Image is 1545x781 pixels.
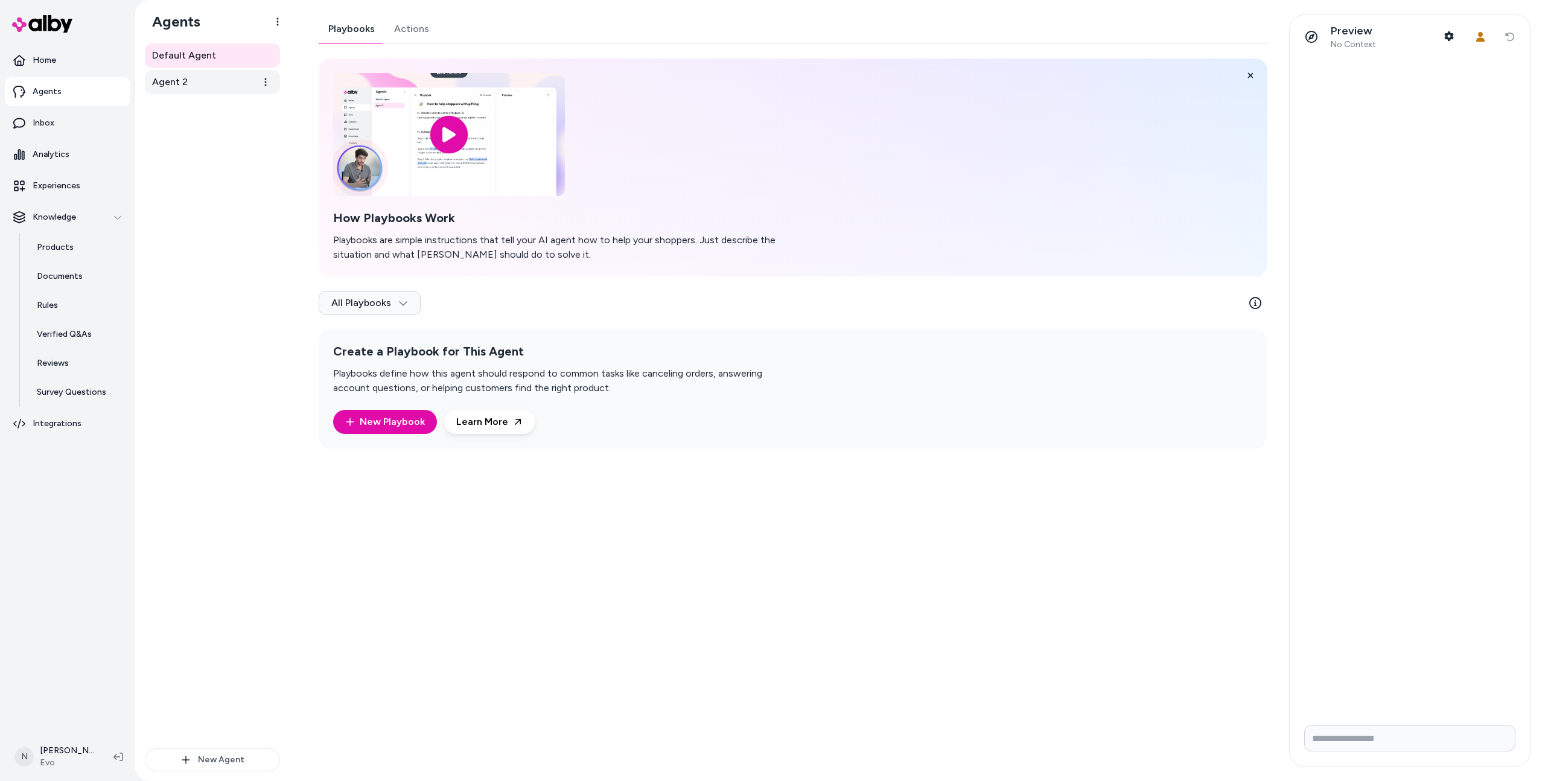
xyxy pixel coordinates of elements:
a: Actions [384,14,439,43]
img: alby Logo [12,15,72,33]
a: Learn More [444,410,535,434]
p: Reviews [37,357,69,369]
a: Verified Q&As [25,320,130,349]
button: Knowledge [5,203,130,232]
button: N[PERSON_NAME]Evo [7,738,104,776]
p: Documents [37,270,83,282]
p: Products [37,241,74,253]
button: All Playbooks [319,291,421,315]
a: Default Agent [145,43,280,68]
p: Knowledge [33,211,76,223]
p: Analytics [33,148,69,161]
a: Integrations [5,409,130,438]
p: Agents [33,86,62,98]
a: Analytics [5,140,130,169]
span: Evo [40,757,94,769]
p: Playbooks are simple instructions that tell your AI agent how to help your shoppers. Just describ... [333,233,797,262]
span: No Context [1331,39,1376,50]
p: Rules [37,299,58,311]
a: Experiences [5,171,130,200]
a: Inbox [5,109,130,138]
p: Verified Q&As [37,328,92,340]
p: Home [33,54,56,66]
a: Agent 2 [145,70,280,94]
a: Documents [25,262,130,291]
a: Reviews [25,349,130,378]
a: Survey Questions [25,378,130,407]
button: New Agent [145,748,280,771]
span: Agent 2 [152,75,188,89]
p: Playbooks define how this agent should respond to common tasks like canceling orders, answering a... [333,366,797,395]
span: N [14,747,34,767]
a: New Playbook [345,415,425,429]
p: Integrations [33,418,81,430]
p: [PERSON_NAME] [40,745,94,757]
a: Products [25,233,130,262]
span: All Playbooks [331,297,408,309]
h1: Agents [142,13,200,31]
h2: How Playbooks Work [333,211,797,226]
span: Default Agent [152,48,216,63]
p: Survey Questions [37,386,106,398]
a: Rules [25,291,130,320]
a: Agents [5,77,130,106]
a: Home [5,46,130,75]
button: New Playbook [333,410,437,434]
input: Write your prompt here [1304,725,1515,751]
p: Preview [1331,24,1376,38]
p: Inbox [33,117,54,129]
p: Experiences [33,180,80,192]
a: Playbooks [319,14,384,43]
h2: Create a Playbook for This Agent [333,344,797,359]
